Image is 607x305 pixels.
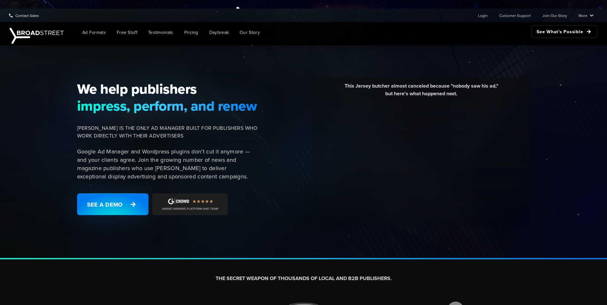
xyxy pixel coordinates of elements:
[77,98,258,114] span: impress, perform, and renew
[317,82,525,102] div: This Jersey butcher almost canceled because "nobody saw his ad," but here's what happened next.
[10,28,64,44] img: Broadstreet | The Ad Manager for Small Publishers
[184,29,198,36] span: Pricing
[317,102,525,219] iframe: YouTube video player
[148,29,173,36] span: Testimonials
[542,9,567,22] a: Join Our Story
[579,9,594,22] a: More
[77,81,258,97] span: We help publishers
[143,25,178,40] a: Testimonials
[77,193,148,215] a: See a Demo
[82,29,106,36] span: Ad Formats
[478,9,488,22] a: Login
[67,22,597,43] nav: Main
[9,9,39,22] a: Contact Sales
[240,29,260,36] span: Our Story
[235,25,265,40] a: Our Story
[125,275,482,282] h2: THE SECRET WEAPON OF THOUSANDS OF LOCAL AND B2B PUBLISHERS.
[531,25,597,38] a: See What's Possible
[499,9,531,22] a: Customer Support
[77,147,258,181] p: Google Ad Manager and Wordpress plugins don't cut it anymore — and your clients agree. Join the g...
[112,25,142,40] a: Free Stuff
[77,124,258,140] span: [PERSON_NAME] IS THE ONLY AD MANAGER BUILT FOR PUBLISHERS WHO WORK DIRECTLY WITH THEIR ADVERTISERS
[117,29,137,36] span: Free Stuff
[209,29,229,36] span: Daybreak
[180,25,203,40] a: Pricing
[204,25,234,40] a: Daybreak
[77,25,111,40] a: Ad Formats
